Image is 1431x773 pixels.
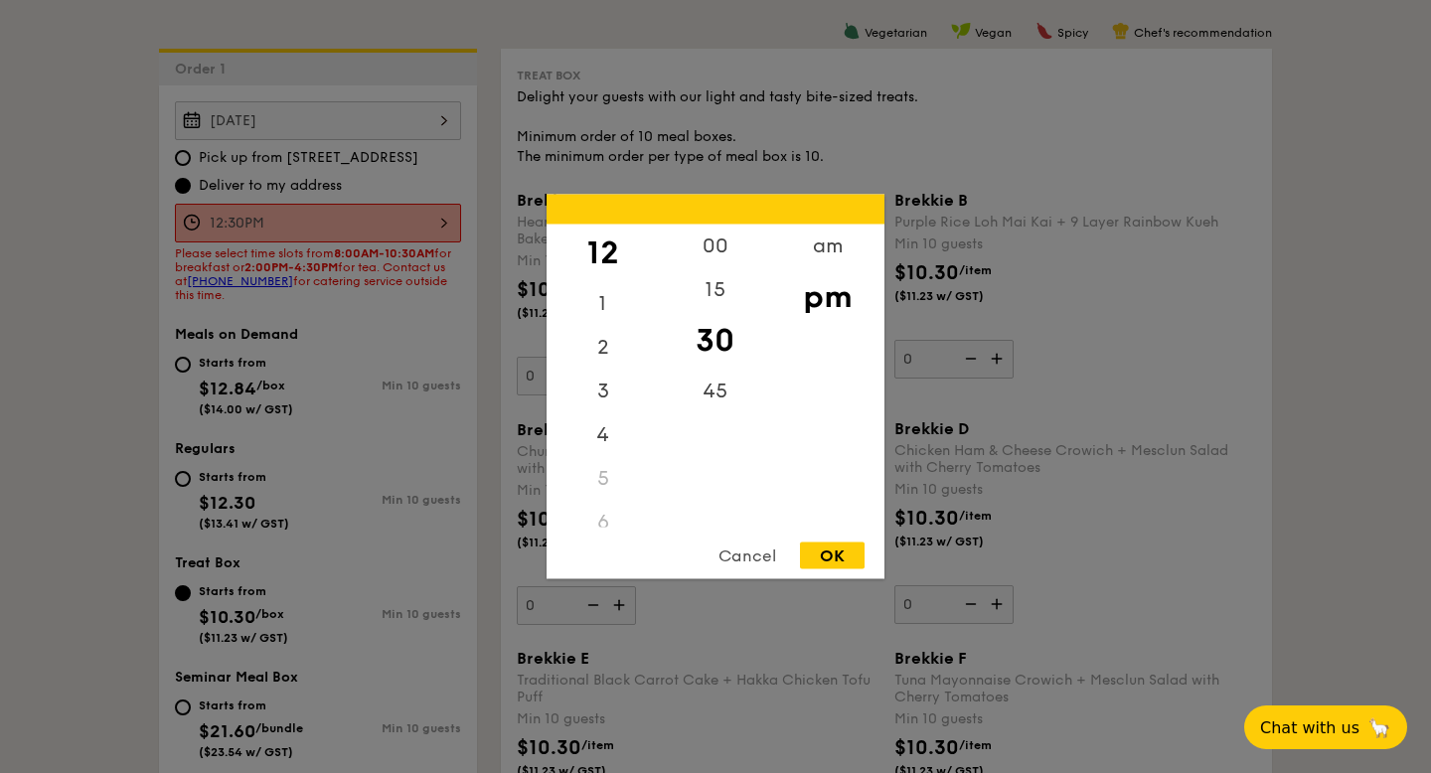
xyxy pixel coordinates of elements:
div: Cancel [699,542,796,569]
div: 6 [547,501,659,544]
div: 1 [547,282,659,326]
div: 5 [547,457,659,501]
div: pm [771,268,883,326]
div: 12 [547,225,659,282]
div: 45 [659,370,771,413]
div: 2 [547,326,659,370]
div: 4 [547,413,659,457]
div: 15 [659,268,771,312]
div: 30 [659,312,771,370]
div: OK [800,542,865,569]
button: Chat with us🦙 [1244,705,1407,749]
div: 00 [659,225,771,268]
div: am [771,225,883,268]
span: Chat with us [1260,718,1359,737]
span: 🦙 [1367,716,1391,739]
div: 3 [547,370,659,413]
